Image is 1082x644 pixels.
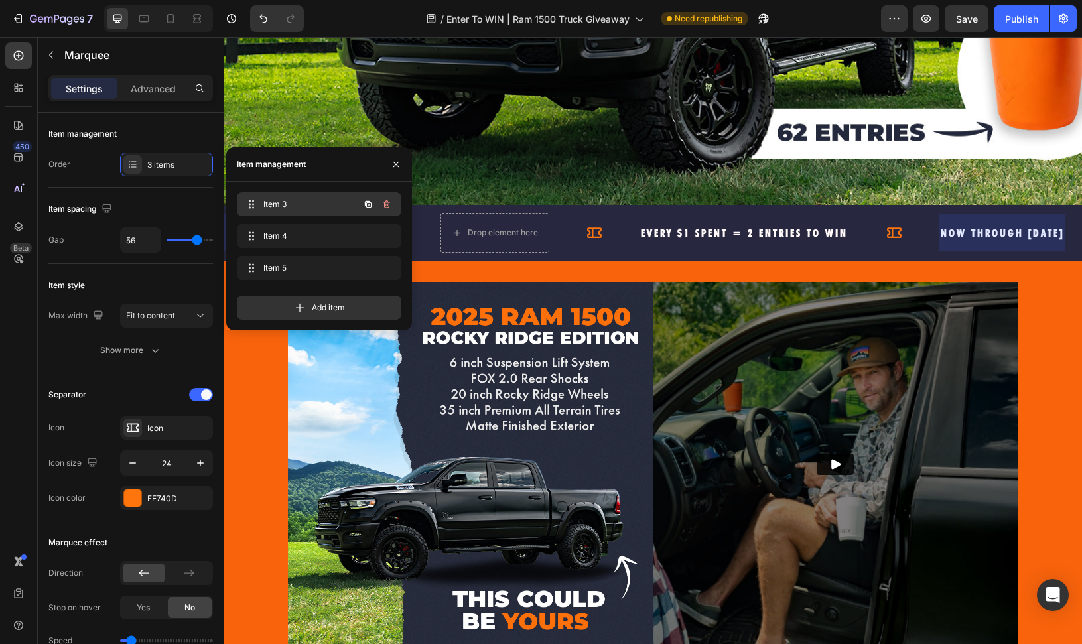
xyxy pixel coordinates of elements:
[429,245,794,610] img: Alt image
[5,5,99,32] button: 7
[237,159,306,170] div: Item management
[1005,12,1038,26] div: Publish
[147,422,210,434] div: Icon
[64,47,208,63] p: Marquee
[244,190,314,201] div: Drop element here
[593,417,630,438] button: Play
[147,493,210,505] div: FE740D
[263,230,370,242] span: Item 4
[100,344,162,357] div: Show more
[224,37,1082,644] iframe: Design area
[48,338,213,362] button: Show more
[10,243,32,253] div: Beta
[48,537,107,548] div: Marquee effect
[250,5,304,32] div: Undo/Redo
[48,389,86,401] div: Separator
[446,12,630,26] span: Enter To WIN | Ram 1500 Truck Giveaway
[48,200,115,218] div: Item spacing
[147,159,210,171] div: 3 items
[956,13,978,25] span: Save
[312,302,345,314] span: Add item
[64,245,429,610] img: gempages_526712664865702865-8ffb925d-c90b-4387-96d2-0e04709c362c.jpg
[48,567,83,579] div: Direction
[48,279,85,291] div: Item style
[126,310,175,320] span: Fit to content
[263,262,370,274] span: Item 5
[675,13,742,25] span: Need republishing
[48,234,64,246] div: Gap
[48,128,117,140] div: Item management
[66,82,103,96] p: Settings
[87,11,93,27] p: 7
[120,304,213,328] button: Fit to content
[417,190,624,202] span: EVERY $1 spent = 2 entries to win
[184,602,195,613] span: No
[263,198,338,210] span: Item 3
[48,492,86,504] div: Icon color
[440,12,444,26] span: /
[994,5,1049,32] button: Publish
[137,602,150,613] span: Yes
[945,5,988,32] button: Save
[48,602,101,613] div: Stop on hover
[1037,579,1069,611] div: Open Intercom Messenger
[48,454,100,472] div: Icon size
[121,228,161,252] input: Auto
[48,422,64,434] div: Icon
[48,159,70,170] div: Order
[131,82,176,96] p: Advanced
[48,307,106,325] div: Max width
[13,141,32,152] div: 450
